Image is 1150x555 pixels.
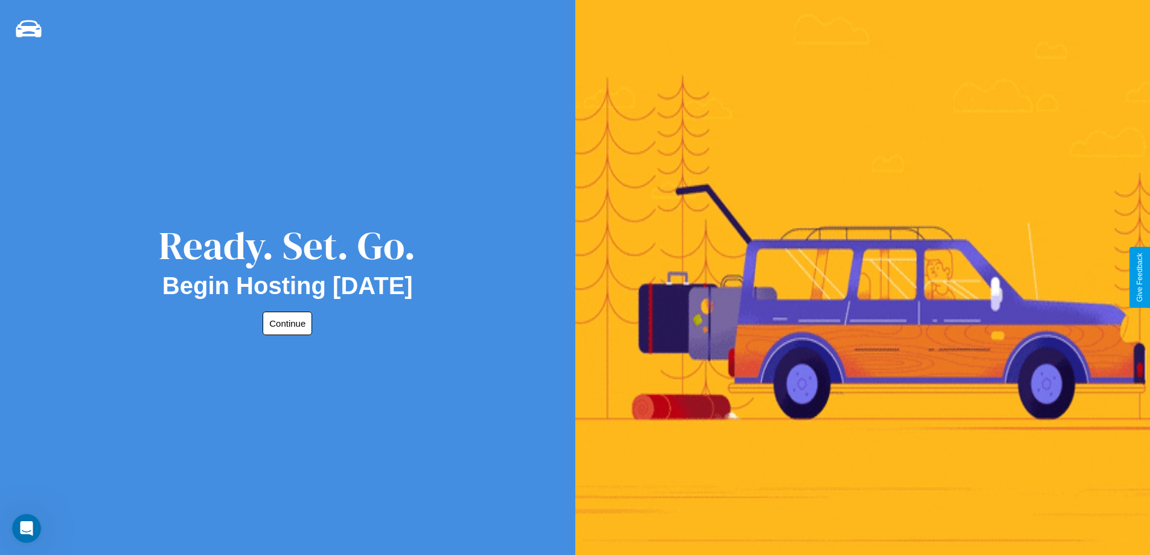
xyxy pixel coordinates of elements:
iframe: Intercom live chat [12,514,41,543]
h2: Begin Hosting [DATE] [162,272,413,300]
div: Give Feedback [1136,253,1144,302]
div: Ready. Set. Go. [159,219,416,272]
button: Continue [263,312,312,335]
